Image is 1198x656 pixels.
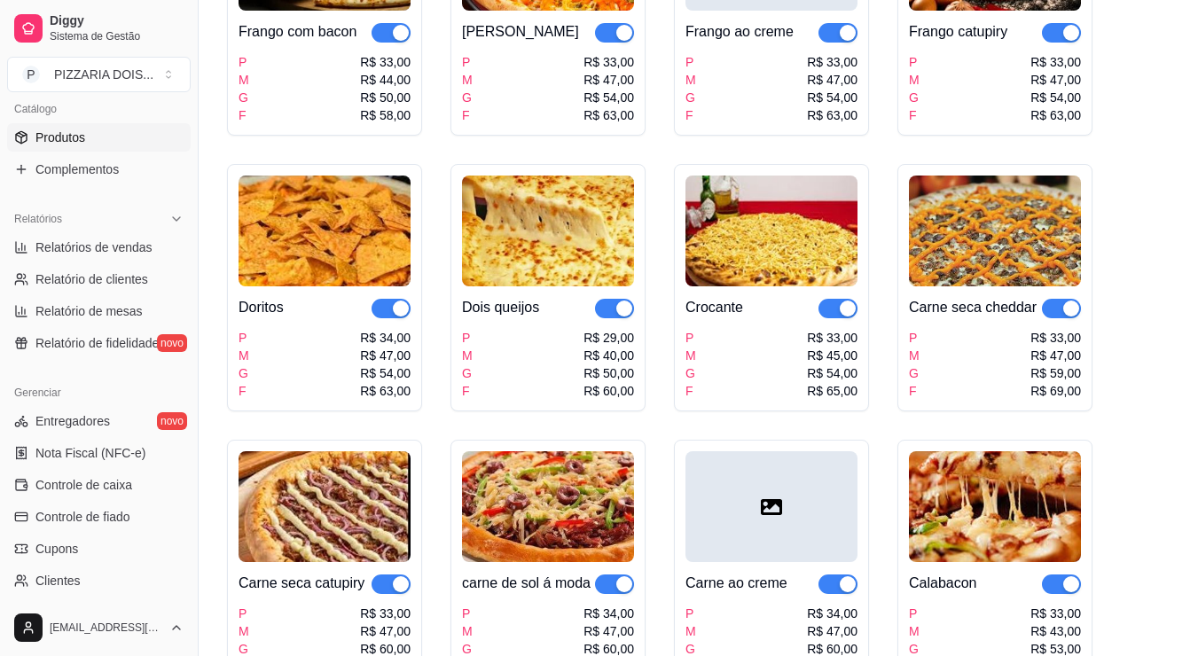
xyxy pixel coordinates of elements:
[7,57,191,92] button: Select a team
[360,382,411,400] div: R$ 63,00
[909,21,1007,43] div: Frango catupiry
[462,329,473,347] div: P
[909,89,920,106] div: G
[50,621,162,635] span: [EMAIL_ADDRESS][DOMAIN_NAME]
[685,21,794,43] div: Frango ao creme
[35,302,143,320] span: Relatório de mesas
[50,29,184,43] span: Sistema de Gestão
[7,606,191,649] button: [EMAIL_ADDRESS][DOMAIN_NAME]
[462,451,634,562] img: product-image
[239,106,249,124] div: F
[909,622,920,640] div: M
[1030,53,1081,71] div: R$ 33,00
[807,364,857,382] div: R$ 54,00
[7,297,191,325] a: Relatório de mesas
[583,106,634,124] div: R$ 63,00
[7,503,191,531] a: Controle de fiado
[909,329,920,347] div: P
[807,89,857,106] div: R$ 54,00
[7,155,191,184] a: Complementos
[360,329,411,347] div: R$ 34,00
[685,71,696,89] div: M
[1030,382,1081,400] div: R$ 69,00
[239,71,249,89] div: M
[685,605,696,622] div: P
[54,66,153,83] div: PIZZARIA DOIS ...
[239,89,249,106] div: G
[360,106,411,124] div: R$ 58,00
[807,106,857,124] div: R$ 63,00
[685,347,696,364] div: M
[360,622,411,640] div: R$ 47,00
[360,71,411,89] div: R$ 44,00
[583,364,634,382] div: R$ 50,00
[807,605,857,622] div: R$ 34,00
[462,106,473,124] div: F
[583,347,634,364] div: R$ 40,00
[1030,329,1081,347] div: R$ 33,00
[685,382,696,400] div: F
[239,297,284,318] div: Doritos
[807,329,857,347] div: R$ 33,00
[685,53,696,71] div: P
[462,297,539,318] div: Dois queijos
[909,106,920,124] div: F
[35,129,85,146] span: Produtos
[685,329,696,347] div: P
[7,379,191,407] div: Gerenciar
[360,53,411,71] div: R$ 33,00
[35,476,132,494] span: Controle de caixa
[7,233,191,262] a: Relatórios de vendas
[35,508,130,526] span: Controle de fiado
[7,439,191,467] a: Nota Fiscal (NFC-e)
[583,382,634,400] div: R$ 60,00
[462,605,473,622] div: P
[909,176,1081,286] img: product-image
[462,89,473,106] div: G
[685,297,743,318] div: Crocante
[909,364,920,382] div: G
[685,106,696,124] div: F
[239,382,249,400] div: F
[239,329,249,347] div: P
[35,572,81,590] span: Clientes
[360,89,411,106] div: R$ 50,00
[7,535,191,563] a: Cupons
[583,622,634,640] div: R$ 47,00
[1030,347,1081,364] div: R$ 47,00
[239,21,356,43] div: Frango com bacon
[685,89,696,106] div: G
[685,176,857,286] img: product-image
[583,89,634,106] div: R$ 54,00
[462,622,473,640] div: M
[583,329,634,347] div: R$ 29,00
[807,382,857,400] div: R$ 65,00
[583,71,634,89] div: R$ 47,00
[462,347,473,364] div: M
[909,53,920,71] div: P
[239,364,249,382] div: G
[909,451,1081,562] img: product-image
[35,160,119,178] span: Complementos
[35,270,148,288] span: Relatório de clientes
[909,382,920,400] div: F
[7,471,191,499] a: Controle de caixa
[1030,89,1081,106] div: R$ 54,00
[239,573,364,594] div: Carne seca catupiry
[462,382,473,400] div: F
[685,573,787,594] div: Carne ao creme
[7,7,191,50] a: DiggySistema de Gestão
[239,451,411,562] img: product-image
[909,347,920,364] div: M
[360,364,411,382] div: R$ 54,00
[35,238,153,256] span: Relatórios de vendas
[7,123,191,152] a: Produtos
[239,176,411,286] img: product-image
[462,71,473,89] div: M
[909,573,977,594] div: Calabacon
[7,329,191,357] a: Relatório de fidelidadenovo
[583,53,634,71] div: R$ 33,00
[239,622,249,640] div: M
[462,364,473,382] div: G
[807,622,857,640] div: R$ 47,00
